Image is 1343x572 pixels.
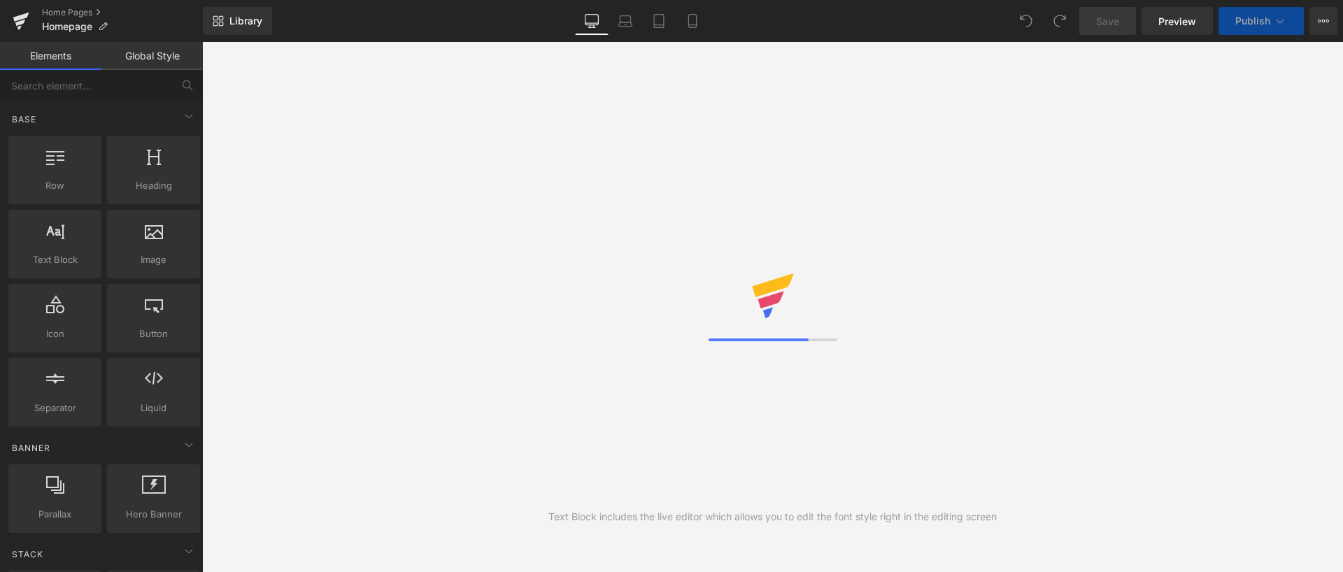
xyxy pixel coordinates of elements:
span: Heading [111,178,196,193]
span: Homepage [42,21,92,32]
a: Desktop [575,7,609,35]
span: Banner [10,441,52,455]
a: Laptop [609,7,642,35]
span: Icon [13,327,97,341]
button: Publish [1218,7,1304,35]
span: Liquid [111,401,196,415]
div: Text Block includes the live editor which allows you to edit the font style right in the editing ... [548,509,997,524]
span: Stack [10,548,45,561]
span: Base [10,113,38,126]
a: Mobile [676,7,709,35]
span: Separator [13,401,97,415]
span: Row [13,178,97,193]
button: Redo [1046,7,1074,35]
span: Publish [1235,15,1270,27]
span: Save [1096,14,1119,29]
a: Home Pages [42,7,203,18]
a: Global Style [101,42,203,70]
span: Parallax [13,507,97,522]
span: Image [111,252,196,267]
span: Preview [1158,14,1196,29]
span: Text Block [13,252,97,267]
button: Undo [1012,7,1040,35]
span: Library [229,15,262,27]
button: More [1309,7,1337,35]
span: Button [111,327,196,341]
span: Hero Banner [111,507,196,522]
a: New Library [203,7,272,35]
a: Preview [1142,7,1213,35]
a: Tablet [642,7,676,35]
